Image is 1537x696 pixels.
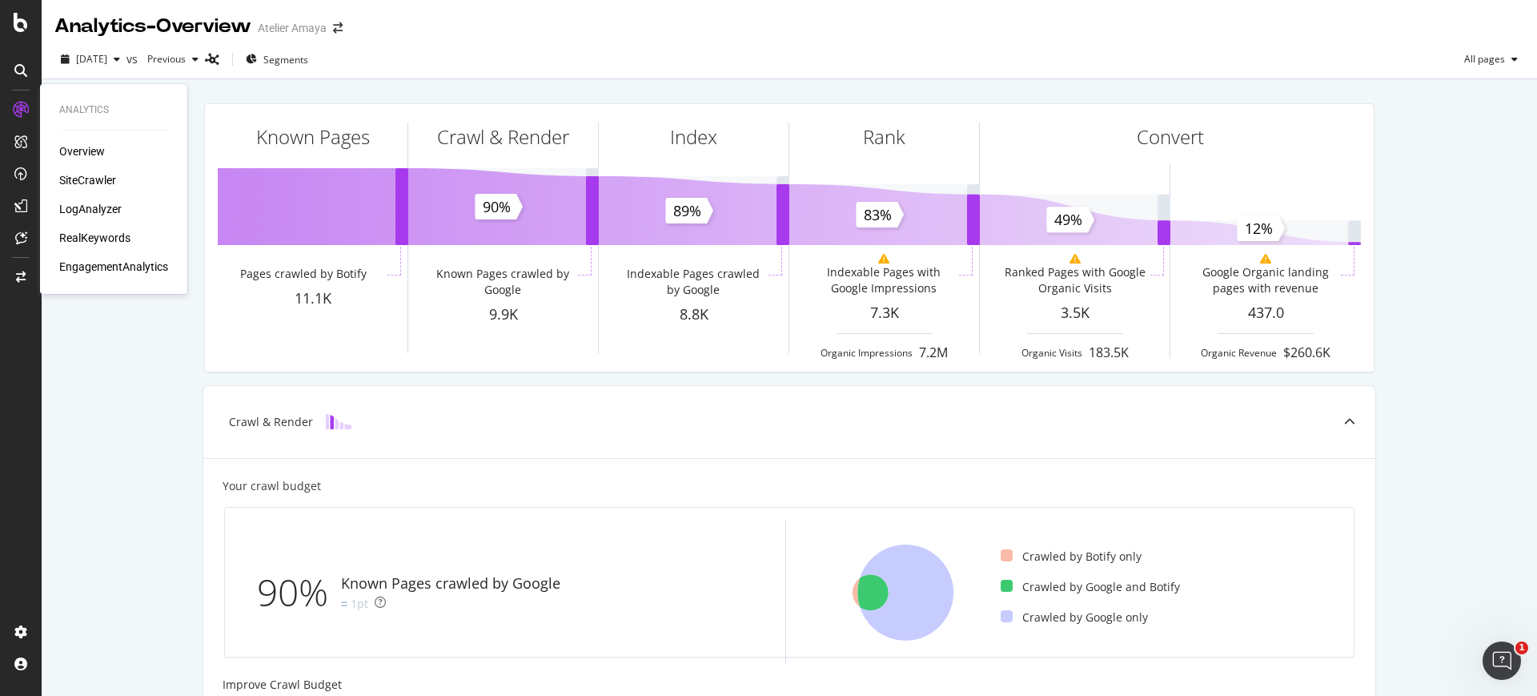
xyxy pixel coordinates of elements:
div: Crawled by Google only [1001,610,1148,626]
span: Segments [263,53,308,66]
span: 1 [1515,642,1528,654]
div: Indexable Pages with Google Impressions [812,264,955,296]
div: Analytics [59,103,168,117]
img: block-icon [326,414,351,429]
iframe: Intercom live chat [1483,642,1521,680]
span: Previous [141,52,186,66]
div: Index [670,123,717,151]
div: 11.1K [218,288,407,309]
a: EngagementAnalytics [59,259,168,275]
div: Rank [863,123,905,151]
button: Previous [141,46,205,72]
button: [DATE] [54,46,126,72]
div: Organic Impressions [821,346,913,360]
a: RealKeywords [59,230,130,246]
button: All pages [1458,46,1524,72]
div: 7.2M [919,344,948,362]
button: Segments [239,46,315,72]
a: SiteCrawler [59,172,116,188]
a: Overview [59,143,105,159]
div: 9.9K [408,304,598,325]
span: All pages [1458,52,1505,66]
div: Crawl & Render [229,414,313,430]
div: 1pt [351,596,368,612]
div: 90% [257,566,341,619]
div: 7.3K [789,303,979,324]
div: Known Pages crawled by Google [341,573,560,594]
span: 2025 Aug. 16th [76,52,107,66]
div: Known Pages [256,123,370,151]
div: Known Pages crawled by Google [431,266,574,298]
div: Crawled by Google and Botify [1001,579,1180,595]
div: arrow-right-arrow-left [333,22,343,34]
div: Atelier Amaya [258,20,327,36]
div: Crawl & Render [437,123,569,151]
div: Your crawl budget [223,478,321,494]
div: Pages crawled by Botify [240,266,367,282]
div: 8.8K [599,304,789,325]
div: Analytics - Overview [54,13,251,40]
div: Indexable Pages crawled by Google [621,266,764,298]
div: Crawled by Botify only [1001,549,1142,565]
div: Improve Crawl Budget [223,677,1356,693]
span: vs [126,51,141,67]
img: Equal [341,601,347,606]
a: LogAnalyzer [59,201,122,217]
